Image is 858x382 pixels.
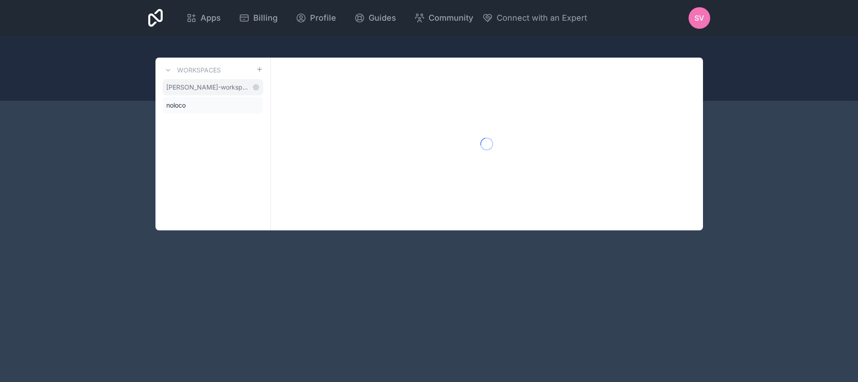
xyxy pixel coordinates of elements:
[497,12,587,24] span: Connect with an Expert
[253,12,278,24] span: Billing
[201,12,221,24] span: Apps
[429,12,473,24] span: Community
[407,8,480,28] a: Community
[288,8,343,28] a: Profile
[369,12,396,24] span: Guides
[482,12,587,24] button: Connect with an Expert
[347,8,403,28] a: Guides
[310,12,336,24] span: Profile
[694,13,704,23] span: SV
[166,101,186,110] span: noloco
[163,65,221,76] a: Workspaces
[163,97,263,113] a: noloco
[166,83,249,92] span: [PERSON_NAME]-workspace
[179,8,228,28] a: Apps
[177,66,221,75] h3: Workspaces
[232,8,285,28] a: Billing
[163,79,263,95] a: [PERSON_NAME]-workspace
